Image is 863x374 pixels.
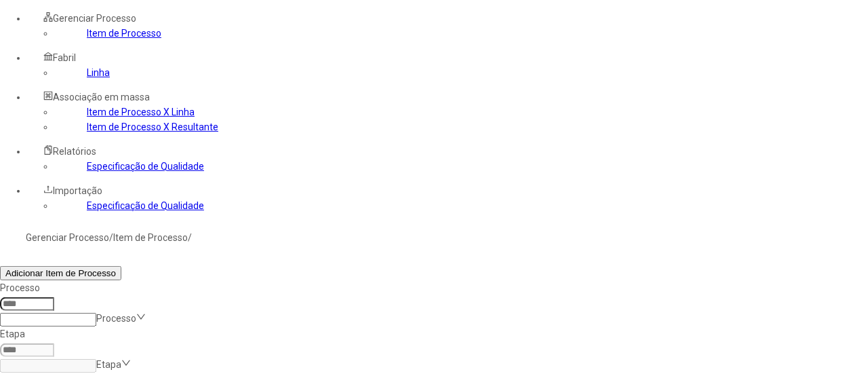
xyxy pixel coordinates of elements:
a: Especificação de Qualidade [87,200,204,211]
a: Item de Processo [87,28,161,39]
a: Item de Processo [113,232,188,243]
nz-select-placeholder: Processo [96,313,136,324]
a: Gerenciar Processo [26,232,109,243]
span: Importação [53,185,102,196]
a: Especificação de Qualidade [87,161,204,172]
span: Relatórios [53,146,96,157]
nz-select-placeholder: Etapa [96,359,121,370]
span: Adicionar Item de Processo [5,268,116,278]
a: Linha [87,67,110,78]
nz-breadcrumb-separator: / [109,232,113,243]
span: Associação em massa [53,92,150,102]
span: Fabril [53,52,76,63]
a: Item de Processo X Resultante [87,121,218,132]
a: Item de Processo X Linha [87,107,195,117]
span: Gerenciar Processo [53,13,136,24]
nz-breadcrumb-separator: / [188,232,192,243]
